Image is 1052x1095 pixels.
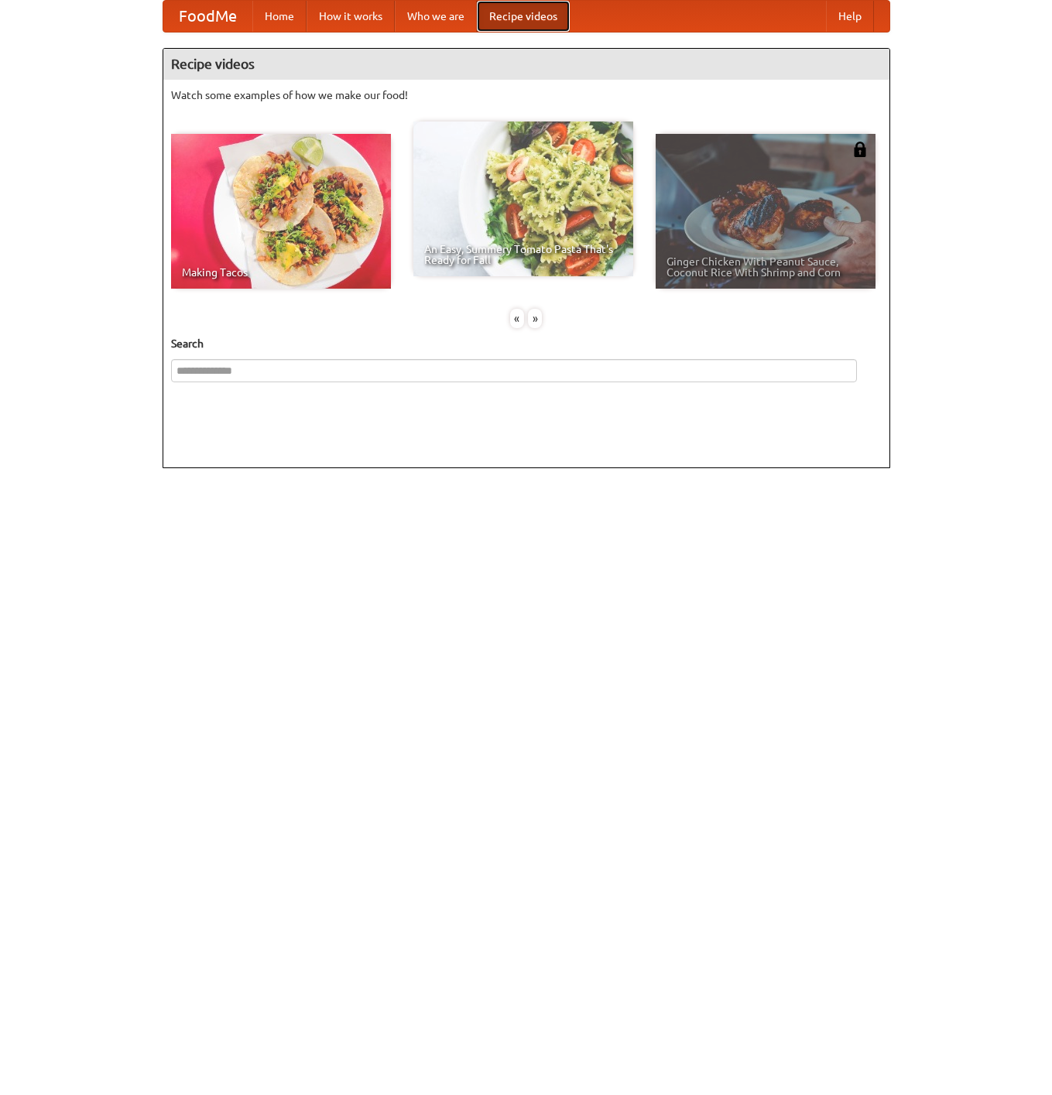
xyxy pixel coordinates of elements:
span: An Easy, Summery Tomato Pasta That's Ready for Fall [424,244,622,265]
a: How it works [307,1,395,32]
h4: Recipe videos [163,49,889,80]
h5: Search [171,336,882,351]
a: Help [826,1,874,32]
span: Making Tacos [182,267,380,278]
div: » [528,309,542,328]
a: Home [252,1,307,32]
p: Watch some examples of how we make our food! [171,87,882,103]
div: « [510,309,524,328]
a: Recipe videos [477,1,570,32]
img: 483408.png [852,142,868,157]
a: FoodMe [163,1,252,32]
a: An Easy, Summery Tomato Pasta That's Ready for Fall [413,121,633,276]
a: Who we are [395,1,477,32]
a: Making Tacos [171,134,391,289]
